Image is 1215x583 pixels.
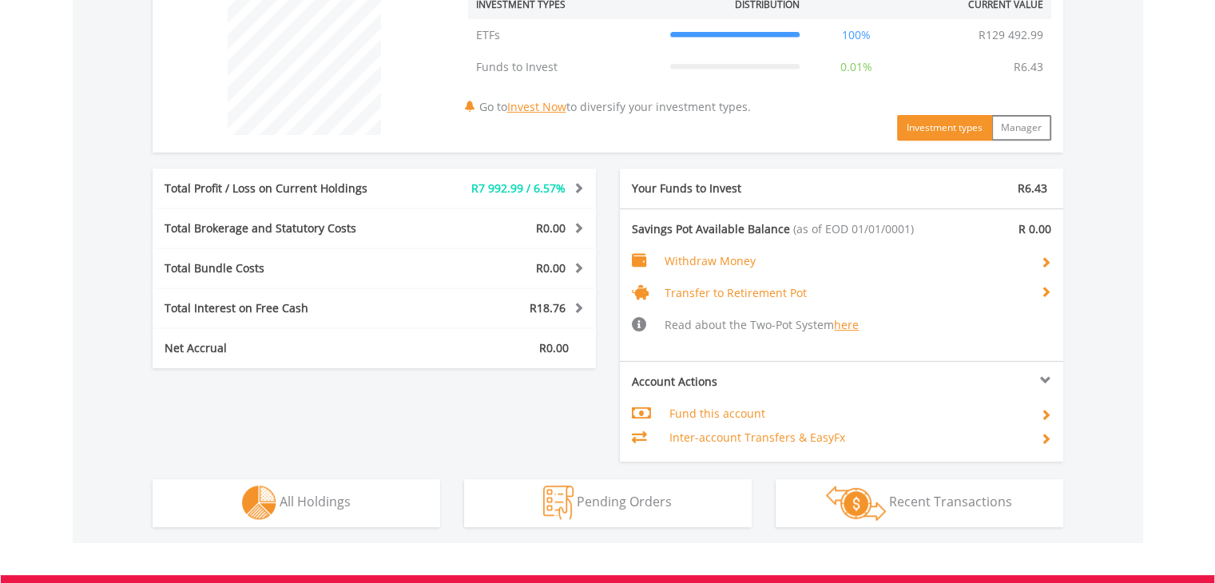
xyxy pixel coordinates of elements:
td: 0.01% [808,51,905,83]
td: R6.43 [1006,51,1051,83]
td: Inter-account Transfers & EasyFx [669,426,1027,450]
span: R6.43 [1018,180,1047,196]
img: transactions-zar-wht.png [826,486,886,521]
div: Total Profit / Loss on Current Holdings [153,180,411,196]
span: Savings Pot Available Balance [632,221,790,236]
td: Fund this account [669,402,1027,426]
span: All Holdings [280,493,351,510]
button: Recent Transactions [776,479,1063,527]
span: R0.00 [536,260,566,276]
button: Pending Orders [464,479,752,527]
div: Total Bundle Costs [153,260,411,276]
span: Read about the Two-Pot System [665,317,859,332]
button: Investment types [897,115,992,141]
td: R129 492.99 [971,19,1051,51]
span: Transfer to Retirement Pot [665,285,807,300]
div: R 0.00 [952,221,1063,237]
img: pending_instructions-wht.png [543,486,574,520]
button: All Holdings [153,479,440,527]
div: Net Accrual [153,340,411,356]
span: Recent Transactions [889,493,1012,510]
img: holdings-wht.png [242,486,276,520]
span: R0.00 [536,220,566,236]
td: Funds to Invest [468,51,662,83]
td: 100% [808,19,905,51]
button: Manager [991,115,1051,141]
a: Invest Now [507,99,566,114]
span: R18.76 [530,300,566,315]
div: Total Brokerage and Statutory Costs [153,220,411,236]
div: Account Actions [620,374,842,390]
span: (as of EOD 01/01/0001) [793,221,914,236]
div: Total Interest on Free Cash [153,300,411,316]
div: Your Funds to Invest [620,180,842,196]
span: Pending Orders [577,493,672,510]
span: R0.00 [539,340,569,355]
a: here [834,317,859,332]
span: Withdraw Money [665,253,756,268]
td: ETFs [468,19,662,51]
span: R7 992.99 / 6.57% [471,180,566,196]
